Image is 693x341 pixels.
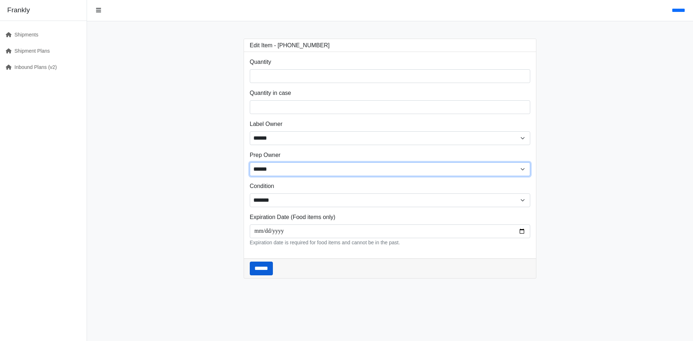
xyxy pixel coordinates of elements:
[250,42,330,49] h3: Edit Item - [PHONE_NUMBER]
[250,240,400,245] small: Expiration date is required for food items and cannot be in the past.
[250,58,271,66] label: Quantity
[250,213,335,222] label: Expiration Date (Food items only)
[250,89,291,97] label: Quantity in case
[250,182,274,191] label: Condition
[250,151,280,159] label: Prep Owner
[250,120,283,128] label: Label Owner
